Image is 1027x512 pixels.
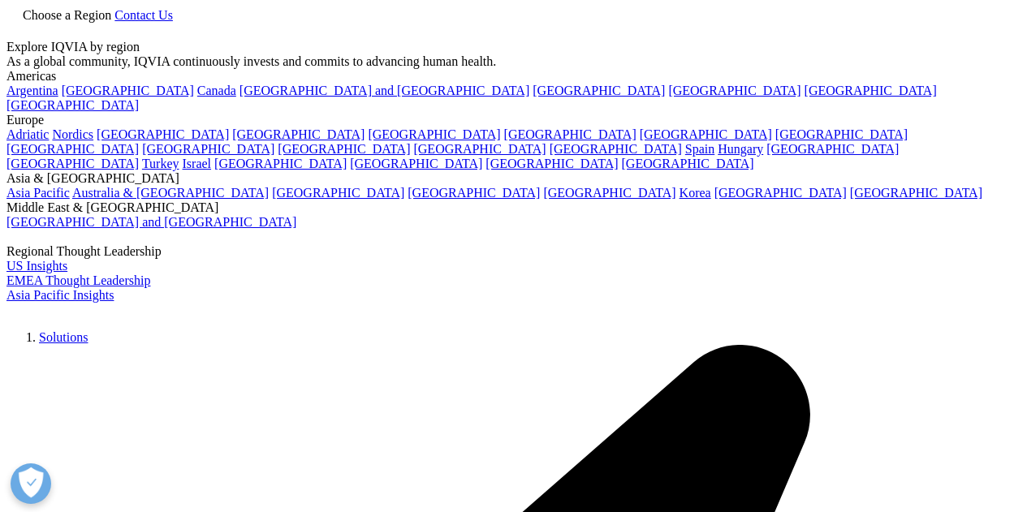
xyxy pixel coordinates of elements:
[214,157,347,170] a: [GEOGRAPHIC_DATA]
[6,127,49,141] a: Adriatic
[52,127,93,141] a: Nordics
[766,142,899,156] a: [GEOGRAPHIC_DATA]
[232,127,365,141] a: [GEOGRAPHIC_DATA]
[805,84,937,97] a: [GEOGRAPHIC_DATA]
[504,127,636,141] a: [GEOGRAPHIC_DATA]
[6,40,1021,54] div: Explore IQVIA by region
[6,113,1021,127] div: Europe
[6,171,1021,186] div: Asia & [GEOGRAPHIC_DATA]
[640,127,772,141] a: [GEOGRAPHIC_DATA]
[239,84,529,97] a: [GEOGRAPHIC_DATA] and [GEOGRAPHIC_DATA]
[6,288,114,302] a: Asia Pacific Insights
[6,157,139,170] a: [GEOGRAPHIC_DATA]
[485,157,618,170] a: [GEOGRAPHIC_DATA]
[6,98,139,112] a: [GEOGRAPHIC_DATA]
[714,186,847,200] a: [GEOGRAPHIC_DATA]
[62,84,194,97] a: [GEOGRAPHIC_DATA]
[668,84,800,97] a: [GEOGRAPHIC_DATA]
[114,8,173,22] a: Contact Us
[142,157,179,170] a: Turkey
[6,259,67,273] a: US Insights
[142,142,274,156] a: [GEOGRAPHIC_DATA]
[97,127,229,141] a: [GEOGRAPHIC_DATA]
[278,142,410,156] a: [GEOGRAPHIC_DATA]
[680,186,711,200] a: Korea
[197,84,236,97] a: Canada
[6,273,150,287] a: EMEA Thought Leadership
[23,8,111,22] span: Choose a Region
[413,142,546,156] a: [GEOGRAPHIC_DATA]
[272,186,404,200] a: [GEOGRAPHIC_DATA]
[39,330,88,344] a: Solutions
[6,244,1021,259] div: Regional Thought Leadership
[6,215,296,229] a: [GEOGRAPHIC_DATA] and [GEOGRAPHIC_DATA]
[622,157,754,170] a: [GEOGRAPHIC_DATA]
[685,142,714,156] a: Spain
[11,463,51,504] button: Open Preferences
[718,142,763,156] a: Hungary
[408,186,540,200] a: [GEOGRAPHIC_DATA]
[775,127,908,141] a: [GEOGRAPHIC_DATA]
[533,84,665,97] a: [GEOGRAPHIC_DATA]
[543,186,675,200] a: [GEOGRAPHIC_DATA]
[850,186,982,200] a: [GEOGRAPHIC_DATA]
[183,157,212,170] a: Israel
[6,200,1021,215] div: Middle East & [GEOGRAPHIC_DATA]
[6,186,70,200] a: Asia Pacific
[72,186,269,200] a: Australia & [GEOGRAPHIC_DATA]
[350,157,482,170] a: [GEOGRAPHIC_DATA]
[550,142,682,156] a: [GEOGRAPHIC_DATA]
[6,54,1021,69] div: As a global community, IQVIA continuously invests and commits to advancing human health.
[6,69,1021,84] div: Americas
[6,84,58,97] a: Argentina
[368,127,500,141] a: [GEOGRAPHIC_DATA]
[6,142,139,156] a: [GEOGRAPHIC_DATA]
